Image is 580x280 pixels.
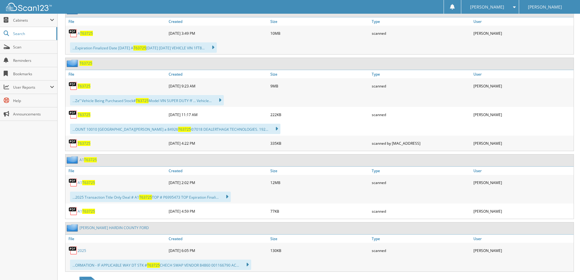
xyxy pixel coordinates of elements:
a: T63725 [79,61,92,66]
a: User [472,167,574,175]
div: [DATE] 3:49 PM [167,27,269,39]
a: A1T63725 [78,209,95,214]
a: [PERSON_NAME] HARDIN COUNTY FORD [79,225,149,230]
span: T63725 [178,127,191,132]
div: [DATE] 6:05 PM [167,244,269,257]
img: PDF.png [69,246,78,255]
div: ...Expiration Finalized Date [DATE] A [DATE] [DATE] VEHICLE VIN 1FT8... [70,42,217,53]
iframe: Chat Widget [550,251,580,280]
span: User Reports [13,85,50,90]
div: scanned [370,205,472,217]
div: [PERSON_NAME] [472,108,574,121]
img: PDF.png [69,178,78,187]
img: PDF.png [69,29,78,38]
div: [PERSON_NAME] [472,205,574,217]
span: Scan [13,44,54,50]
a: File [65,167,167,175]
a: T63725 [78,83,90,89]
div: scanned [370,244,472,257]
div: 9MB [269,80,371,92]
span: [PERSON_NAME] [528,5,562,9]
div: 77KB [269,205,371,217]
span: Cabinets [13,18,50,23]
a: Type [370,17,472,26]
div: 335KB [269,137,371,149]
a: File [65,235,167,243]
span: Reminders [13,58,54,63]
span: Bookmarks [13,71,54,76]
span: Help [13,98,54,103]
a: File [65,70,167,78]
div: [DATE] 11:17 AM [167,108,269,121]
a: Type [370,235,472,243]
img: folder2.png [67,224,79,232]
span: T63725 [136,98,149,103]
div: 10MB [269,27,371,39]
a: Created [167,167,269,175]
a: File [65,17,167,26]
a: Size [269,167,371,175]
div: [PERSON_NAME] [472,244,574,257]
div: scanned [370,80,472,92]
div: 12MB [269,176,371,189]
img: folder2.png [67,59,79,67]
a: User [472,17,574,26]
a: Created [167,17,269,26]
div: scanned [370,176,472,189]
a: 2025 [78,248,86,253]
a: User [472,235,574,243]
div: scanned [370,108,472,121]
a: Size [269,70,371,78]
div: [DATE] 4:22 PM [167,137,269,149]
div: 222KB [269,108,371,121]
a: Created [167,235,269,243]
div: [PERSON_NAME] [472,137,574,149]
div: ...Ze” Vehicle Being Purchased Stock# Model VIN SUPER DUTY ff ... Vehicle... [70,95,224,105]
div: [PERSON_NAME] [472,27,574,39]
span: T63725 [133,45,146,51]
span: T63725 [82,209,95,214]
a: A1T63725 [79,157,97,162]
div: [PERSON_NAME] [472,176,574,189]
span: Search [13,31,53,36]
img: PDF.png [69,110,78,119]
a: Size [269,17,371,26]
a: A1T63725 [78,180,95,185]
div: [DATE] 2:02 PM [167,176,269,189]
div: ...2025 Transaction Title Only Deal # A1 TOP # P6995473 TOP Expiration Finali... [70,192,231,202]
div: [PERSON_NAME] [472,80,574,92]
img: PDF.png [69,81,78,90]
div: ...OUNT 10010 [GEOGRAPHIC_DATA][PERSON_NAME] a 84926 ©7018 DEALERTHAGK TECHNOLOGIES. 192... [70,124,280,134]
div: scanned [370,27,472,39]
span: T63725 [80,31,93,36]
span: T63725 [147,263,160,268]
img: PDF.png [69,207,78,216]
a: AT63725 [78,31,93,36]
div: ...ORMATION - IF APPLICABLE WAY DT STK # CHECH SWAP VENDOR 84860 001166790 AC... [70,260,251,270]
span: T63725 [139,195,152,200]
a: User [472,70,574,78]
a: Type [370,70,472,78]
a: Type [370,167,472,175]
img: scan123-logo-white.svg [6,3,52,11]
img: PDF.png [69,139,78,148]
span: T63725 [82,180,95,185]
a: Created [167,70,269,78]
div: scanned by [MAC_ADDRESS] [370,137,472,149]
span: [PERSON_NAME] [470,5,504,9]
span: Announcements [13,112,54,117]
a: Size [269,235,371,243]
img: folder2.png [67,156,79,164]
div: [DATE] 9:23 AM [167,80,269,92]
span: T63725 [84,157,97,162]
a: T63725 [78,112,90,117]
a: T63725 [78,141,90,146]
div: 130KB [269,244,371,257]
div: [DATE] 4:59 PM [167,205,269,217]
